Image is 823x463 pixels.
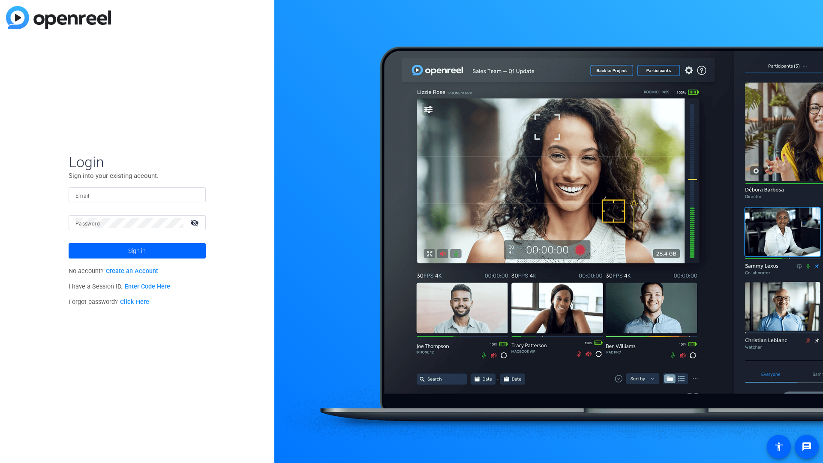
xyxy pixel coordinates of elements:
a: Enter Code Here [125,283,170,290]
a: Create an Account [106,268,158,275]
span: Login [69,153,206,171]
mat-icon: accessibility [774,442,784,452]
mat-label: Password [75,221,100,227]
mat-label: Email [75,193,90,199]
span: I have a Session ID. [69,283,170,290]
button: Sign in [69,243,206,259]
img: blue-gradient.svg [6,6,111,29]
span: Forgot password? [69,298,149,306]
mat-icon: visibility_off [185,216,206,229]
a: Click Here [120,298,149,306]
span: No account? [69,268,158,275]
input: Enter Email Address [75,190,199,200]
p: Sign into your existing account. [69,171,206,180]
span: Sign in [128,240,146,262]
mat-icon: message [802,442,812,452]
